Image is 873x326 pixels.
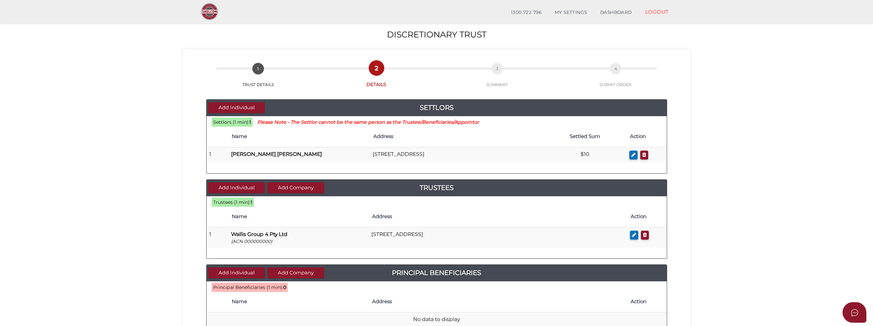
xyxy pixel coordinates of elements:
[252,63,264,74] span: 1
[630,134,663,139] h4: Action
[213,199,251,205] span: Trustees (1 min):
[370,147,543,163] td: [STREET_ADDRESS]
[232,214,365,219] h4: Name
[317,70,436,88] a: 2DETAILS
[546,134,624,139] h4: Settled Sum
[631,214,663,219] h4: Action
[373,134,539,139] h4: Address
[213,284,283,290] span: Principal Beneficiaries (1 min):
[558,70,673,87] a: 4SUBMIT ORDER
[372,214,624,219] h4: Address
[208,182,265,193] button: Add Individual
[491,63,503,74] span: 3
[200,70,317,87] a: 1TRUST DETAILS
[232,299,365,304] h4: Name
[207,147,229,163] td: 1
[372,299,624,304] h4: Address
[207,267,667,278] a: Principal Beneficiaries
[371,62,382,74] span: 2
[842,302,866,323] button: Open asap
[268,267,324,278] button: Add Company
[369,227,627,248] td: [STREET_ADDRESS]
[207,182,667,193] a: Trustees
[639,5,675,19] a: LOGOUT
[283,284,286,290] b: 0
[268,182,324,193] button: Add Company
[231,238,366,245] p: (ACN 000000000)
[251,199,252,205] b: 1
[610,63,621,74] span: 4
[208,267,265,278] button: Add Individual
[257,119,479,125] small: Please Note - The Settlor cannot be the same person as the Trustee/Beneficiaries/Appointor
[593,6,639,19] a: DASHBOARD
[543,147,627,163] td: $10
[436,70,558,87] a: 3SUMMARY
[231,151,322,157] b: [PERSON_NAME] [PERSON_NAME]
[213,119,249,125] span: Settlors (1 min):
[249,119,251,125] b: 1
[207,102,667,113] a: Settlors
[631,299,663,304] h4: Action
[548,6,594,19] a: MY SETTINGS
[504,6,548,19] a: 1300 722 796
[208,102,265,113] button: Add Individual
[232,134,367,139] h4: Name
[207,227,228,248] td: 1
[231,231,287,237] b: Wallis Group 4 Pty Ltd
